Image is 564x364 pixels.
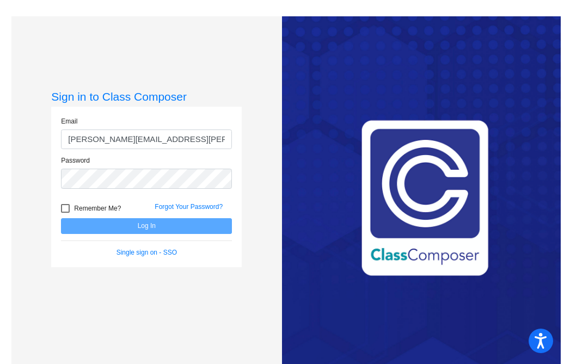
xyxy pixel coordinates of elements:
label: Email [61,116,77,126]
span: Remember Me? [74,202,121,215]
a: Forgot Your Password? [155,203,223,211]
h3: Sign in to Class Composer [51,90,242,103]
button: Log In [61,218,232,234]
a: Single sign on - SSO [117,249,177,256]
label: Password [61,156,90,165]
